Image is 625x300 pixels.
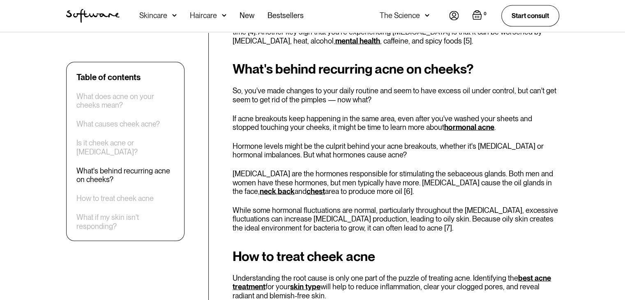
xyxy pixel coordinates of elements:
[139,12,167,20] div: Skincare
[425,12,429,20] img: arrow down
[76,138,174,156] a: Is it cheek acne or [MEDICAL_DATA]?
[444,123,494,132] a: hormonal acne
[76,194,154,203] a: How to treat cheek acne
[307,187,325,196] a: chest
[66,9,120,23] a: home
[76,92,174,109] a: What does acne on your cheeks mean?
[380,12,420,20] div: The Science
[190,12,217,20] div: Haircare
[76,72,141,82] div: Table of contents
[233,274,551,291] a: best acne treatment
[278,187,295,196] a: back
[233,249,559,264] h2: How to treat cheek acne
[233,62,559,76] h2: What's behind recurring acne on cheeks?
[233,206,559,233] p: While some hormonal fluctuations are normal, particularly throughout the [MEDICAL_DATA], excessiv...
[335,37,380,45] a: mental health
[172,12,177,20] img: arrow down
[472,10,488,22] a: Open empty cart
[76,166,174,184] a: What's behind recurring acne on cheeks?
[233,142,559,159] p: Hormone levels might be the culprit behind your acne breakouts, whether it's [MEDICAL_DATA] or ho...
[233,114,559,132] p: If acne breakouts keep happening in the same area, even after you've washed your sheets and stopp...
[76,213,174,231] a: What if my skin isn't responding?
[66,9,120,23] img: Software Logo
[233,86,559,104] p: So, you've made changes to your daily routine and seem to have excess oil under control, but can'...
[233,169,559,196] p: [MEDICAL_DATA] are the hormones responsible for stimulating the sebaceous glands. Both men and wo...
[76,120,160,129] a: What causes cheek acne?
[501,5,559,26] a: Start consult
[482,10,488,18] div: 0
[222,12,226,20] img: arrow down
[260,187,276,196] a: neck
[290,282,321,291] a: skin type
